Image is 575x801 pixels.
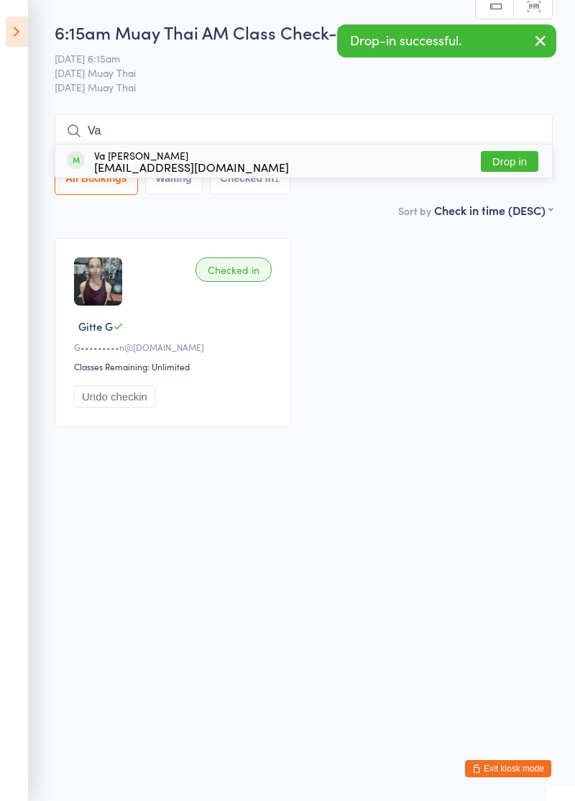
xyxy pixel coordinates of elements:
[481,151,538,172] button: Drop in
[94,161,289,173] div: [EMAIL_ADDRESS][DOMAIN_NAME]
[398,203,431,218] label: Sort by
[55,162,138,195] button: All Bookings
[74,385,155,408] button: Undo checkin
[434,202,553,218] div: Check in time (DESC)
[55,80,553,94] span: [DATE] Muay Thai
[274,173,280,184] div: 1
[195,257,272,282] div: Checked in
[55,65,530,80] span: [DATE] Muay Thai
[465,760,551,777] button: Exit kiosk mode
[55,20,553,44] h2: 6:15am Muay Thai AM Class Check-in
[210,162,291,195] button: Checked in1
[337,24,556,58] div: Drop-in successful.
[74,257,122,306] img: image1701390882.png
[78,319,113,334] span: Gitte G
[74,341,276,353] div: G•••••••••n@[DOMAIN_NAME]
[94,150,289,173] div: Va [PERSON_NAME]
[74,360,276,372] div: Classes Remaining: Unlimited
[55,51,530,65] span: [DATE] 6:15am
[55,114,553,147] input: Search
[145,162,203,195] button: Waiting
